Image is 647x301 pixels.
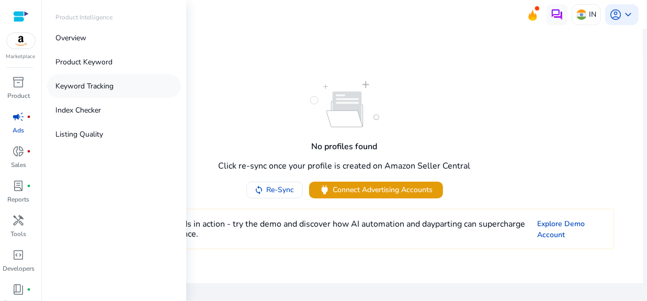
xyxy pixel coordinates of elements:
[27,184,31,188] span: fiber_manual_record
[13,145,25,158] span: donut_small
[13,283,25,296] span: book_4
[622,8,634,21] span: keyboard_arrow_down
[319,184,331,196] span: power
[576,9,587,20] img: in.svg
[3,264,35,273] p: Developers
[27,287,31,292] span: fiber_manual_record
[11,229,27,239] p: Tools
[267,184,294,195] span: Re-Sync
[13,110,25,123] span: campaign
[55,57,112,68] p: Product Keyword
[13,180,25,192] span: lab_profile
[6,53,36,61] p: Marketplace
[55,105,101,116] p: Index Checker
[13,249,25,261] span: code_blocks
[27,149,31,153] span: fiber_manual_record
[11,160,26,170] p: Sales
[312,142,378,152] h4: No profiles found
[55,13,112,22] p: Product Intelligence
[609,8,622,21] span: account_circle
[55,129,103,140] p: Listing Quality
[246,182,303,198] button: Re-Sync
[589,5,596,24] p: IN
[46,33,643,51] h4: Manage your Profiles
[7,33,35,49] img: amazon.svg
[55,32,86,43] p: Overview
[55,81,113,92] p: Keyword Tracking
[27,115,31,119] span: fiber_manual_record
[537,218,603,240] a: Explore Demo Account
[13,76,25,88] span: inventory_2
[255,185,264,195] mat-icon: sync
[7,91,30,101] p: Product
[333,184,433,195] span: Connect Advertising Accounts
[13,214,25,227] span: handyman
[13,126,25,135] p: Ads
[119,219,529,239] h4: See SellerApp Ads in action - try the demo and discover how AI automation and dayparting can supe...
[8,195,30,204] p: Reports
[309,182,443,198] button: powerConnect Advertising Accounts
[219,161,471,171] h4: Click re-sync once your profile is created on Amazon Seller Central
